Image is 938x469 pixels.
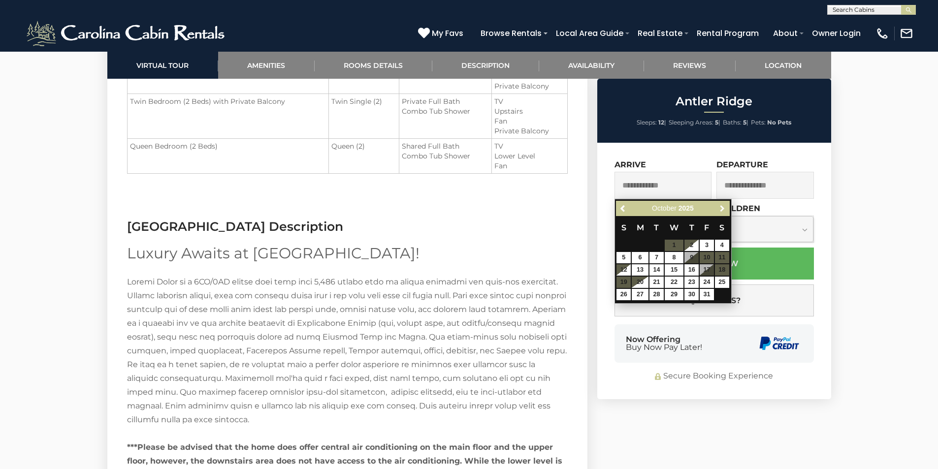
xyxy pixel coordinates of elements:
[723,119,742,126] span: Baths:
[432,27,463,39] span: My Favs
[669,116,720,129] li: |
[807,25,866,42] a: Owner Login
[633,25,687,42] a: Real Estate
[665,277,683,288] a: 22
[637,119,657,126] span: Sleeps:
[716,202,729,215] a: Next
[751,119,766,126] span: Pets:
[127,94,328,139] td: Twin Bedroom (2 Beds) with Private Balcony
[331,142,365,151] span: Queen (2)
[615,371,814,382] div: Secure Booking Experience
[616,289,631,300] a: 26
[127,245,568,261] h2: Luxury Awaits at [GEOGRAPHIC_DATA]!
[619,205,627,213] span: Previous
[494,151,564,161] li: Lower Level
[768,25,803,42] a: About
[402,141,489,151] li: Shared Full Bath
[218,52,315,79] a: Amenities
[718,205,726,213] span: Next
[127,218,568,235] h3: [GEOGRAPHIC_DATA] Description
[315,52,432,79] a: Rooms Details
[723,116,748,129] li: |
[615,160,646,169] label: Arrive
[692,25,764,42] a: Rental Program
[669,119,713,126] span: Sleeping Areas:
[632,252,648,263] a: 6
[736,52,831,79] a: Location
[715,277,729,288] a: 25
[649,277,664,288] a: 21
[494,141,564,151] li: TV
[600,95,829,108] h2: Antler Ridge
[637,223,644,232] span: Monday
[632,289,648,300] a: 27
[716,204,760,213] label: Children
[684,240,699,251] a: 2
[700,289,714,300] a: 31
[743,119,746,126] strong: 5
[494,116,564,126] li: Fan
[432,52,539,79] a: Description
[715,240,729,251] a: 4
[617,202,629,215] a: Previous
[684,264,699,276] a: 16
[716,160,768,169] label: Departure
[644,52,736,79] a: Reviews
[637,116,666,129] li: |
[654,223,659,232] span: Tuesday
[900,27,913,40] img: mail-regular-white.png
[418,27,466,40] a: My Favs
[616,252,631,263] a: 5
[689,223,694,232] span: Thursday
[539,52,644,79] a: Availability
[331,97,382,106] span: Twin Single (2)
[494,161,564,171] li: Fan
[494,96,564,106] li: TV
[684,289,699,300] a: 30
[626,336,702,351] div: Now Offering
[679,204,694,212] span: 2025
[875,27,889,40] img: phone-regular-white.png
[626,344,702,351] span: Buy Now Pay Later!
[476,25,547,42] a: Browse Rentals
[494,81,564,91] li: Private Balcony
[25,19,229,48] img: White-1-2.png
[658,119,664,126] strong: 12
[494,106,564,116] li: Upstairs
[494,126,564,136] li: Private Balcony
[649,289,664,300] a: 28
[551,25,628,42] a: Local Area Guide
[402,151,489,161] li: Combo Tub Shower
[616,264,631,276] a: 12
[649,264,664,276] a: 14
[704,223,709,232] span: Friday
[621,223,626,232] span: Sunday
[649,252,664,263] a: 7
[767,119,791,126] strong: No Pets
[719,223,724,232] span: Saturday
[715,119,718,126] strong: 5
[700,277,714,288] a: 24
[700,240,714,251] a: 3
[127,139,328,174] td: Queen Bedroom (2 Beds)
[665,264,683,276] a: 15
[107,52,218,79] a: Virtual Tour
[665,289,683,300] a: 29
[665,252,683,263] a: 8
[632,264,648,276] a: 13
[632,277,648,288] a: 20
[670,223,679,232] span: Wednesday
[684,277,699,288] a: 23
[402,96,489,106] li: Private Full Bath
[652,204,677,212] span: October
[402,106,489,116] li: Combo Tub Shower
